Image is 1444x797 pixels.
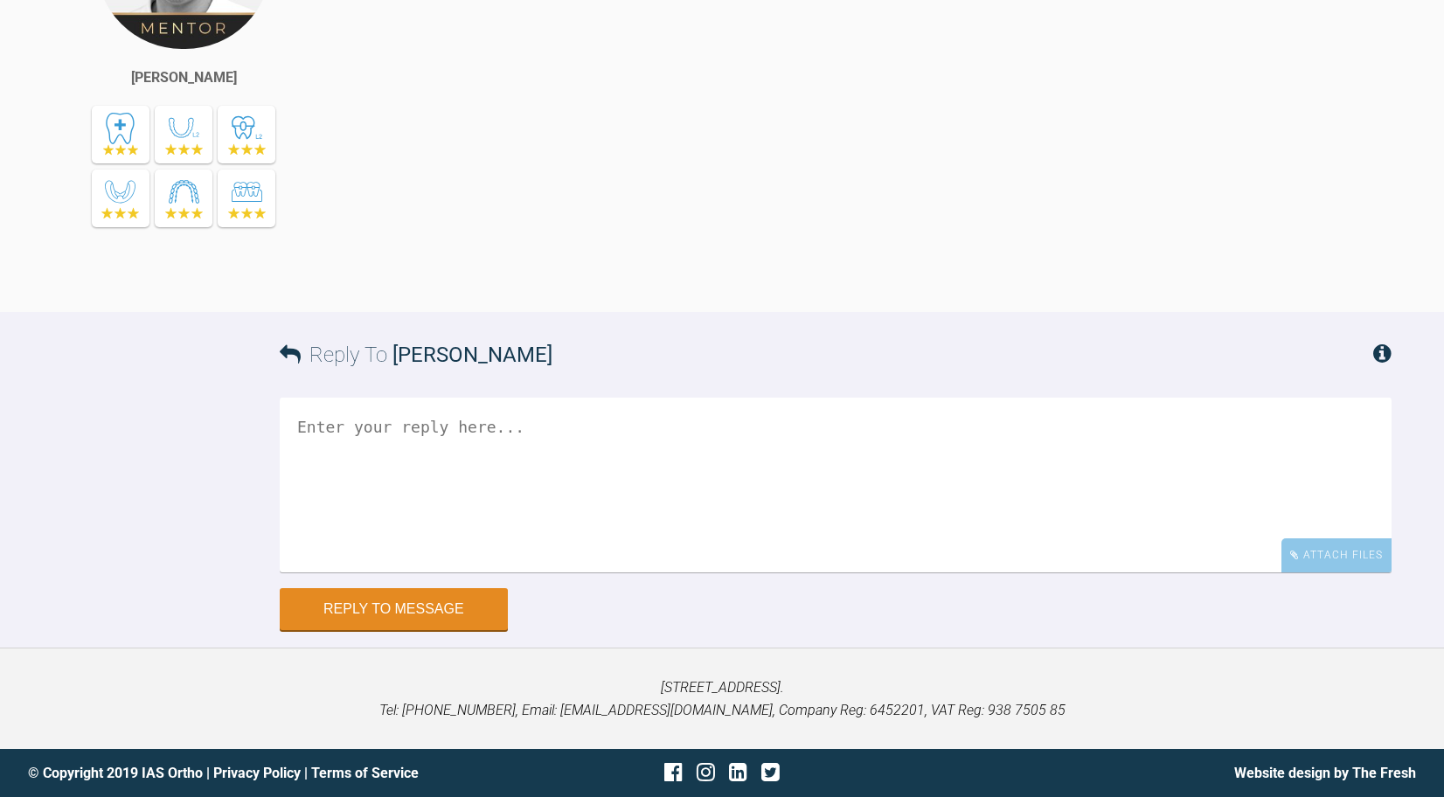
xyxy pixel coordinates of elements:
[392,343,552,367] span: [PERSON_NAME]
[280,338,552,371] h3: Reply To
[131,67,237,90] div: [PERSON_NAME]
[213,765,301,781] a: Privacy Policy
[1234,765,1416,781] a: Website design by The Fresh
[280,589,508,631] button: Reply to Message
[311,765,419,781] a: Terms of Service
[28,762,490,785] div: © Copyright 2019 IAS Ortho | |
[28,677,1416,722] p: [STREET_ADDRESS]. Tel: [PHONE_NUMBER], Email: [EMAIL_ADDRESS][DOMAIN_NAME], Company Reg: 6452201,...
[1281,538,1392,572] div: Attach Files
